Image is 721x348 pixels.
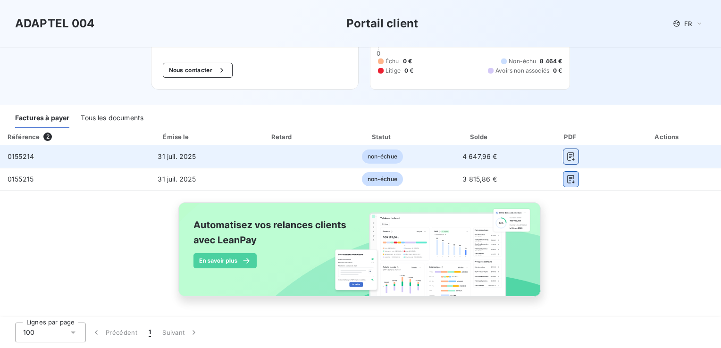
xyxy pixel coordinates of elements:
[335,132,430,141] div: Statut
[386,66,401,75] span: Litige
[234,132,331,141] div: Retard
[616,132,719,141] div: Actions
[386,57,399,66] span: Échu
[170,197,551,313] img: banner
[553,66,562,75] span: 0 €
[158,152,196,160] span: 31 juil. 2025
[149,328,151,337] span: 1
[163,63,233,78] button: Nous contacter
[362,172,403,186] span: non-échue
[530,132,612,141] div: PDF
[124,132,230,141] div: Émise le
[462,152,497,160] span: 4 647,96 €
[158,175,196,183] span: 31 juil. 2025
[15,108,69,128] div: Factures à payer
[8,175,34,183] span: 0155215
[404,66,413,75] span: 0 €
[157,323,204,342] button: Suivant
[495,66,549,75] span: Avoirs non associés
[8,133,40,141] div: Référence
[684,20,692,27] span: FR
[15,15,95,32] h3: ADAPTEL 004
[346,15,418,32] h3: Portail client
[509,57,536,66] span: Non-échu
[403,57,412,66] span: 0 €
[43,133,52,141] span: 2
[86,323,143,342] button: Précédent
[434,132,526,141] div: Solde
[81,108,143,128] div: Tous les documents
[362,149,403,164] span: non-échue
[143,323,157,342] button: 1
[377,50,380,57] span: 0
[462,175,497,183] span: 3 815,86 €
[540,57,562,66] span: 8 464 €
[8,152,34,160] span: 0155214
[23,328,34,337] span: 100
